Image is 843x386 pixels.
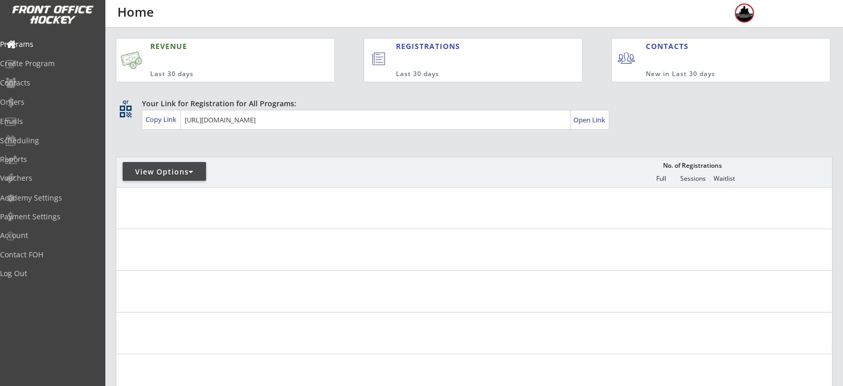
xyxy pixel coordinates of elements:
[646,70,781,79] div: New in Last 30 days
[396,41,534,52] div: REGISTRATIONS
[646,41,693,52] div: CONTACTS
[677,175,708,182] div: Sessions
[573,113,606,127] a: Open Link
[708,175,740,182] div: Waitlist
[150,41,284,52] div: REVENUE
[150,70,284,79] div: Last 30 days
[146,115,178,124] div: Copy Link
[573,116,606,124] div: Open Link
[645,175,677,182] div: Full
[118,104,134,119] button: qr_code
[660,162,725,169] div: No. of Registrations
[123,167,206,177] div: View Options
[396,70,539,79] div: Last 30 days
[119,98,131,105] div: qr
[142,98,800,109] div: Your Link for Registration for All Programs:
